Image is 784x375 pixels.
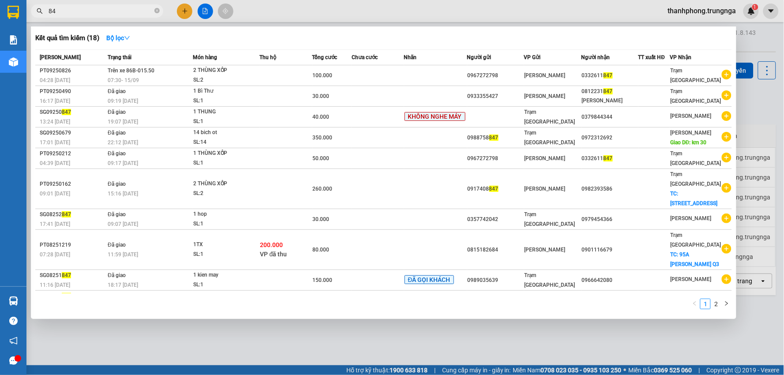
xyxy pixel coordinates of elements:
[670,88,721,104] span: Trạm [GEOGRAPHIC_DATA]
[193,291,259,301] div: 1 TX
[40,149,105,158] div: PT09250212
[352,54,378,60] span: Chưa cước
[40,240,105,250] div: PT08251219
[670,232,721,248] span: Trạm [GEOGRAPHIC_DATA]
[9,317,18,325] span: question-circle
[468,92,524,101] div: 0933355427
[670,215,711,221] span: [PERSON_NAME]
[604,88,613,94] span: 847
[193,96,259,106] div: SL: 1
[193,107,259,117] div: 1 THUNG
[108,77,139,83] span: 07:30 - 15/09
[193,280,259,290] div: SL: 1
[468,154,524,163] div: 0967272798
[721,299,732,309] li: Next Page
[313,277,333,283] span: 150.000
[106,34,130,41] strong: Bộ lọc
[467,54,491,60] span: Người gửi
[40,221,70,227] span: 17:41 [DATE]
[582,133,638,142] div: 0972312692
[108,181,126,187] span: Đã giao
[108,54,131,60] span: Trạng thái
[108,272,126,278] span: Đã giao
[313,155,330,161] span: 50.000
[49,6,153,16] input: Tìm tên, số ĐT hoặc mã đơn
[193,86,259,96] div: 1 Bì Thư
[711,299,721,309] a: 2
[638,54,665,60] span: TT xuất HĐ
[193,240,259,250] div: 1TX
[99,31,137,45] button: Bộ lọcdown
[582,87,638,96] div: 0812231
[405,112,465,121] span: KHÔNG NGHE MÁY
[62,109,71,115] span: 847
[670,171,721,187] span: Trạm [GEOGRAPHIC_DATA]
[40,128,105,138] div: SG09250679
[108,160,138,166] span: 09:17 [DATE]
[670,139,707,146] span: Giao DĐ: km 30
[154,8,160,13] span: close-circle
[9,57,18,67] img: warehouse-icon
[40,139,70,146] span: 17:01 [DATE]
[313,114,330,120] span: 40.000
[40,54,81,60] span: [PERSON_NAME]
[468,184,524,194] div: 0917408
[722,70,731,79] span: plus-circle
[40,292,105,301] div: PT08250
[40,191,70,197] span: 09:01 [DATE]
[40,77,70,83] span: 04:28 [DATE]
[193,158,259,168] div: SL: 1
[9,35,18,45] img: solution-icon
[722,244,731,254] span: plus-circle
[525,130,575,146] span: Trạm [GEOGRAPHIC_DATA]
[313,216,330,222] span: 30.000
[108,251,138,258] span: 11:59 [DATE]
[604,155,613,161] span: 847
[40,180,105,189] div: PT09250162
[154,7,160,15] span: close-circle
[582,184,638,194] div: 0982393586
[108,282,138,288] span: 18:17 [DATE]
[312,54,338,60] span: Tổng cước
[108,139,138,146] span: 22:12 [DATE]
[193,210,259,219] div: 1 hop
[108,67,154,74] span: Trên xe 86B-015.50
[108,119,138,125] span: 19:07 [DATE]
[582,245,638,255] div: 0901116679
[193,189,259,199] div: SL: 2
[108,221,138,227] span: 09:07 [DATE]
[525,155,566,161] span: [PERSON_NAME]
[582,112,638,122] div: 0379844344
[701,299,710,309] a: 1
[313,93,330,99] span: 30.000
[260,251,287,258] span: VP đã thu
[62,293,71,299] span: 847
[193,66,259,75] div: 2 THÙNG XỐP
[193,54,217,60] span: Món hàng
[670,54,691,60] span: VP Nhận
[670,150,721,166] span: Trạm [GEOGRAPHIC_DATA]
[670,293,721,309] span: Trạm [GEOGRAPHIC_DATA]
[40,251,70,258] span: 07:28 [DATE]
[193,179,259,189] div: 2 THÙNG XỐP
[313,186,333,192] span: 260.000
[108,242,126,248] span: Đã giao
[468,276,524,285] div: 0989035639
[40,87,105,96] div: PT09250490
[722,90,731,100] span: plus-circle
[40,119,70,125] span: 13:24 [DATE]
[670,130,711,136] span: [PERSON_NAME]
[722,153,731,162] span: plus-circle
[525,72,566,79] span: [PERSON_NAME]
[525,109,575,125] span: Trạm [GEOGRAPHIC_DATA]
[40,108,105,117] div: SG09250
[604,72,613,79] span: 847
[9,356,18,365] span: message
[124,35,130,41] span: down
[62,211,71,217] span: 847
[582,276,638,285] div: 0966642080
[40,160,70,166] span: 04:39 [DATE]
[468,71,524,80] div: 0967272798
[525,272,575,288] span: Trạm [GEOGRAPHIC_DATA]
[193,138,259,147] div: SL: 14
